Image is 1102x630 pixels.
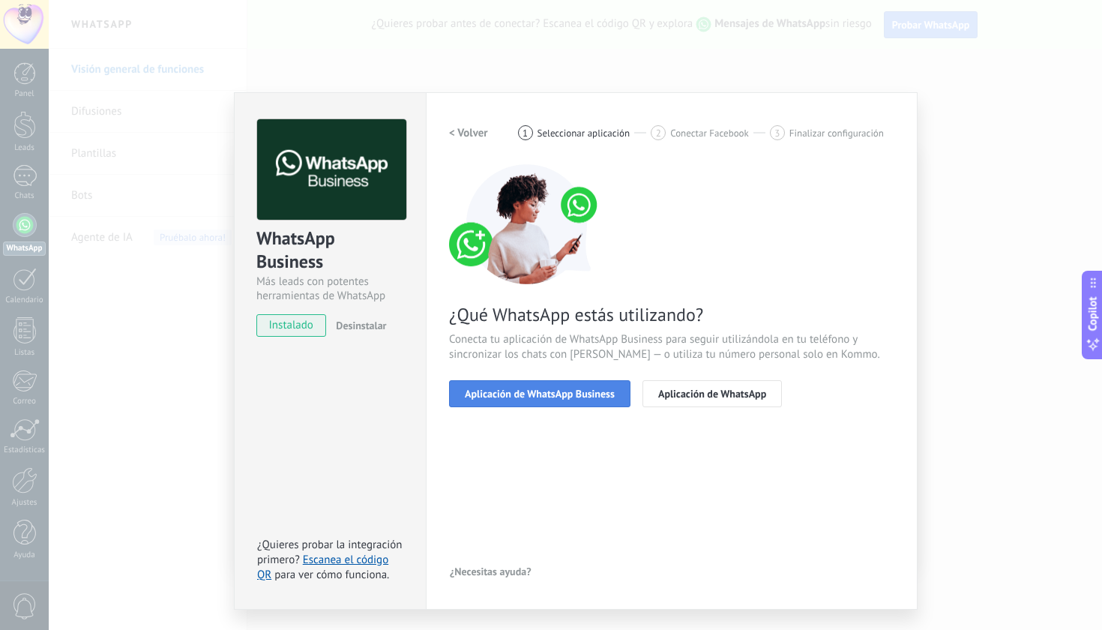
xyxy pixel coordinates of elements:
[449,126,488,140] h2: < Volver
[257,119,406,220] img: logo_main.png
[449,303,894,326] span: ¿Qué WhatsApp estás utilizando?
[450,566,532,577] span: ¿Necesitas ayuda?
[449,332,894,362] span: Conecta tu aplicación de WhatsApp Business para seguir utilizándola en tu teléfono y sincronizar ...
[642,380,782,407] button: Aplicación de WhatsApp
[256,274,404,303] div: Más leads con potentes herramientas de WhatsApp
[523,127,528,139] span: 1
[257,553,388,582] a: Escanea el código QR
[449,164,606,284] img: connect number
[257,538,403,567] span: ¿Quieres probar la integración primero?
[257,314,325,337] span: instalado
[656,127,661,139] span: 2
[789,127,884,139] span: Finalizar configuración
[336,319,386,332] span: Desinstalar
[449,380,630,407] button: Aplicación de WhatsApp Business
[465,388,615,399] span: Aplicación de WhatsApp Business
[449,560,532,583] button: ¿Necesitas ayuda?
[256,226,404,274] div: WhatsApp Business
[538,127,630,139] span: Seleccionar aplicación
[274,568,389,582] span: para ver cómo funciona.
[330,314,386,337] button: Desinstalar
[1086,297,1101,331] span: Copilot
[774,127,780,139] span: 3
[670,127,749,139] span: Conectar Facebook
[658,388,766,399] span: Aplicación de WhatsApp
[449,119,488,146] button: < Volver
